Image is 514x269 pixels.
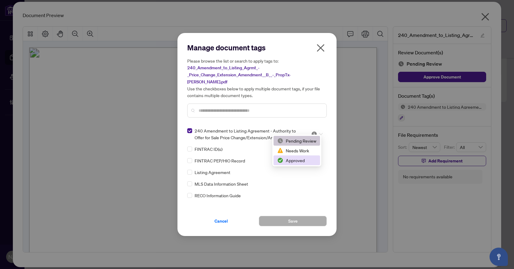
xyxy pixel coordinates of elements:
img: status [277,138,283,144]
img: status [277,147,283,154]
span: RECO Information Guide [195,192,241,199]
h2: Manage document tags [187,43,327,53]
span: close [316,43,326,53]
img: status [277,157,283,163]
button: Cancel [187,216,255,226]
span: FINTRAC ID(s) [195,146,222,152]
span: Pending Review [311,131,323,137]
button: Save [259,216,327,226]
div: Approved [277,157,316,164]
span: Listing Agreement [195,169,230,176]
span: MLS Data Information Sheet [195,180,248,187]
span: 240 Amendment to Listing Agreement - Authority to Offer for Sale Price Change/Extension/Amendment(s) [195,127,304,141]
span: 240_Amendment_to_Listing_Agrmt_-_Price_Change_Extension_Amendment__B__-_PropTx-[PERSON_NAME].pdf [187,65,291,85]
span: FINTRAC PEP/HIO Record [195,157,245,164]
img: status [311,131,317,137]
button: Open asap [490,248,508,266]
div: Approved [274,155,320,165]
div: Needs Work [274,146,320,155]
div: Needs Work [277,147,316,154]
h5: Please browse the list or search to apply tags to: Use the checkboxes below to apply multiple doc... [187,57,327,99]
span: Cancel [214,216,228,226]
div: Pending Review [277,137,316,144]
div: Pending Review [274,136,320,146]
